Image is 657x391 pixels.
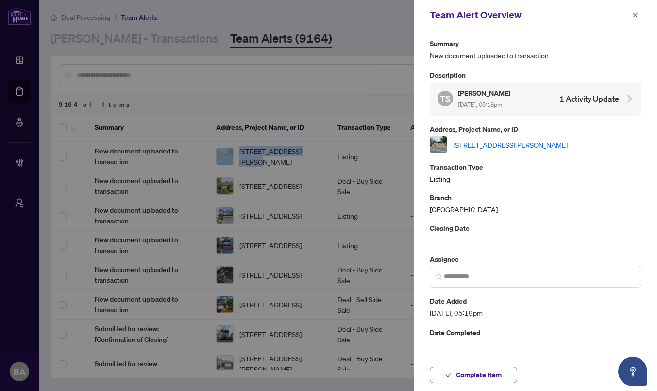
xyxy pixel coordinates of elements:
p: Branch [430,192,641,203]
button: Open asap [618,357,647,386]
div: TS[PERSON_NAME] [DATE], 05:18pm1 Activity Update [430,82,641,116]
div: - [430,222,641,245]
p: Description [430,69,641,81]
img: search_icon [436,274,442,280]
div: Team Alert Overview [430,8,629,22]
h4: 1 Activity Update [559,93,619,104]
span: - [430,339,641,350]
span: [DATE], 05:19pm [430,307,641,319]
p: Address, Project Name, or ID [430,123,641,135]
p: Date Added [430,295,641,306]
p: Date Completed [430,327,641,338]
span: check [445,372,452,378]
p: Completed By [430,358,641,370]
div: Listing [430,161,641,184]
span: [DATE], 05:18pm [458,101,502,108]
p: Assignee [430,254,641,265]
span: close [632,12,639,18]
a: [STREET_ADDRESS][PERSON_NAME] [453,139,568,150]
p: Transaction Type [430,161,641,172]
span: collapsed [625,94,634,103]
span: New document uploaded to transaction [430,50,641,61]
span: TS [440,92,451,105]
button: Complete Item [430,367,517,383]
div: [GEOGRAPHIC_DATA] [430,192,641,215]
h5: [PERSON_NAME] [458,87,512,99]
img: thumbnail-img [430,136,447,153]
p: Summary [430,38,641,49]
span: Complete Item [456,367,502,383]
p: Closing Date [430,222,641,234]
